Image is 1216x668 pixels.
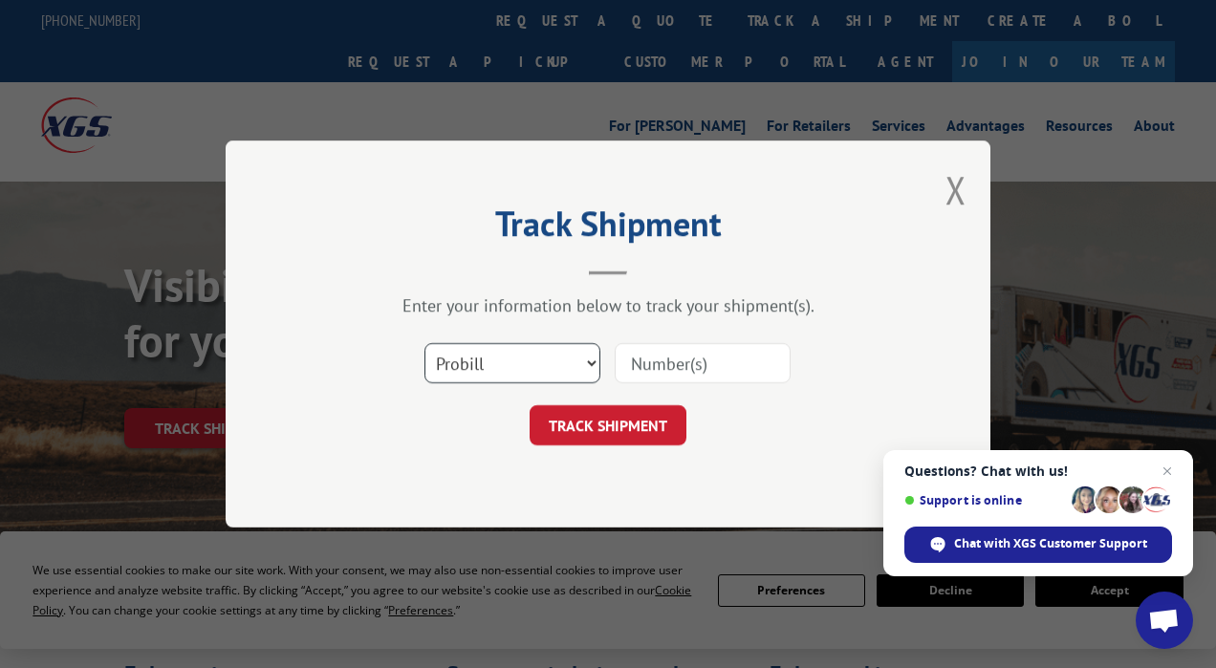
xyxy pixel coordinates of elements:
[904,463,1172,479] span: Questions? Chat with us!
[904,527,1172,563] span: Chat with XGS Customer Support
[530,405,686,445] button: TRACK SHIPMENT
[321,294,895,316] div: Enter your information below to track your shipment(s).
[615,343,791,383] input: Number(s)
[945,164,966,215] button: Close modal
[904,493,1065,507] span: Support is online
[321,210,895,247] h2: Track Shipment
[1136,592,1193,649] a: Open chat
[954,535,1147,552] span: Chat with XGS Customer Support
